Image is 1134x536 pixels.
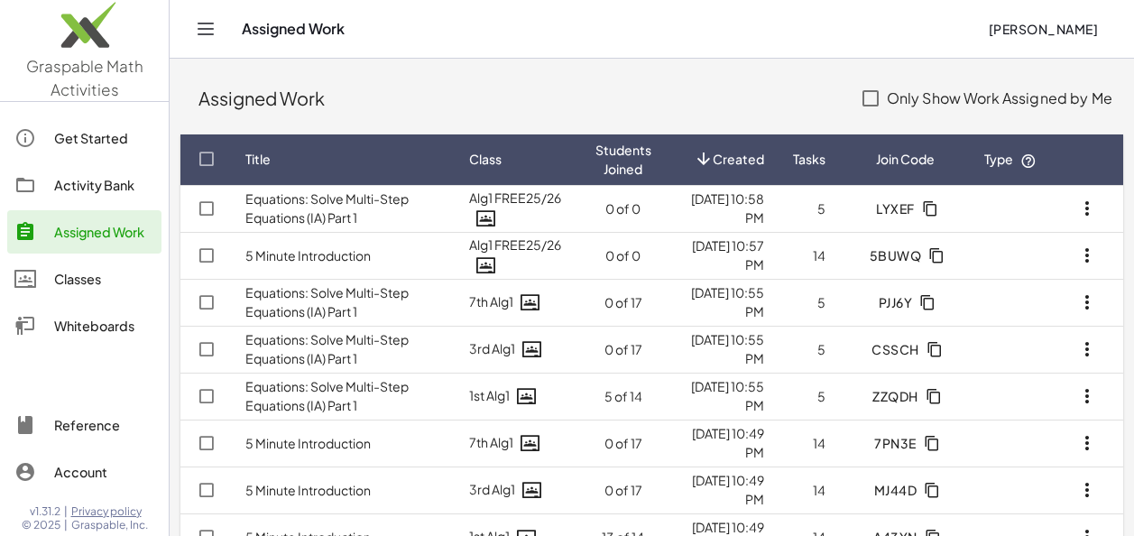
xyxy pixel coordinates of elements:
td: 14 [779,467,840,513]
a: Account [7,450,161,494]
td: 5 [779,279,840,326]
td: [DATE] 10:49 PM [666,420,779,467]
td: Alg1 FREE25/26 [455,185,581,232]
td: 1st Alg1 [455,373,581,420]
button: CSSCH [857,333,954,365]
button: LYXEF [862,192,949,225]
a: Equations: Solve Multi-Step Equations (IA) Part 1 [245,190,409,226]
a: 5 Minute Introduction [245,435,371,451]
span: PJJ6Y [878,294,912,310]
a: Equations: Solve Multi-Step Equations (IA) Part 1 [245,284,409,319]
button: PJJ6Y [863,286,946,319]
span: Type [984,151,1037,167]
div: Assigned Work [54,221,154,243]
a: Equations: Solve Multi-Step Equations (IA) Part 1 [245,378,409,413]
span: | [64,518,68,532]
button: Toggle navigation [191,14,220,43]
span: Graspable Math Activities [26,56,143,99]
a: Assigned Work [7,210,161,254]
span: Join Code [876,150,935,169]
a: Classes [7,257,161,300]
td: [DATE] 10:58 PM [666,185,779,232]
td: [DATE] 10:57 PM [666,232,779,279]
a: Privacy policy [71,504,148,519]
label: Only Show Work Assigned by Me [887,77,1112,120]
span: Created [713,150,764,169]
td: 14 [779,232,840,279]
td: Alg1 FREE25/26 [455,232,581,279]
td: 7th Alg1 [455,279,581,326]
div: Whiteboards [54,315,154,337]
span: | [64,504,68,519]
span: © 2025 [22,518,60,532]
span: [PERSON_NAME] [988,21,1098,37]
td: [DATE] 10:55 PM [666,326,779,373]
td: [DATE] 10:55 PM [666,373,779,420]
td: 0 of 0 [581,232,666,279]
span: Graspable, Inc. [71,518,148,532]
span: v1.31.2 [30,504,60,519]
td: 5 of 14 [581,373,666,420]
td: 0 of 17 [581,420,666,467]
td: [DATE] 10:49 PM [666,467,779,513]
span: MJ44D [873,482,917,498]
a: Reference [7,403,161,447]
div: Get Started [54,127,154,149]
td: 5 [779,326,840,373]
td: 0 of 17 [581,326,666,373]
span: Class [469,150,502,169]
td: 0 of 17 [581,467,666,513]
td: 3rd Alg1 [455,326,581,373]
button: ZZQDH [858,380,953,412]
td: 14 [779,420,840,467]
span: CSSCH [871,341,919,357]
td: 7th Alg1 [455,420,581,467]
span: ZZQDH [872,388,918,404]
div: Assigned Work [198,86,844,111]
td: 0 of 0 [581,185,666,232]
div: Classes [54,268,154,290]
button: [PERSON_NAME] [973,13,1112,45]
span: LYXEF [876,200,915,217]
a: 5 Minute Introduction [245,247,371,263]
div: Reference [54,414,154,436]
td: 0 of 17 [581,279,666,326]
a: Whiteboards [7,304,161,347]
button: 7PN3E [860,427,951,459]
td: 3rd Alg1 [455,467,581,513]
td: 5 [779,373,840,420]
td: [DATE] 10:55 PM [666,279,779,326]
div: Activity Bank [54,174,154,196]
button: 5BUWQ [854,239,955,272]
span: 5BUWQ [869,247,921,263]
span: Tasks [793,150,825,169]
div: Account [54,461,154,483]
td: 5 [779,185,840,232]
button: MJ44D [859,474,951,506]
a: Get Started [7,116,161,160]
a: Equations: Solve Multi-Step Equations (IA) Part 1 [245,331,409,366]
span: Title [245,150,271,169]
a: 5 Minute Introduction [245,482,371,498]
span: Students Joined [595,141,651,179]
a: Activity Bank [7,163,161,207]
span: 7PN3E [874,435,917,451]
